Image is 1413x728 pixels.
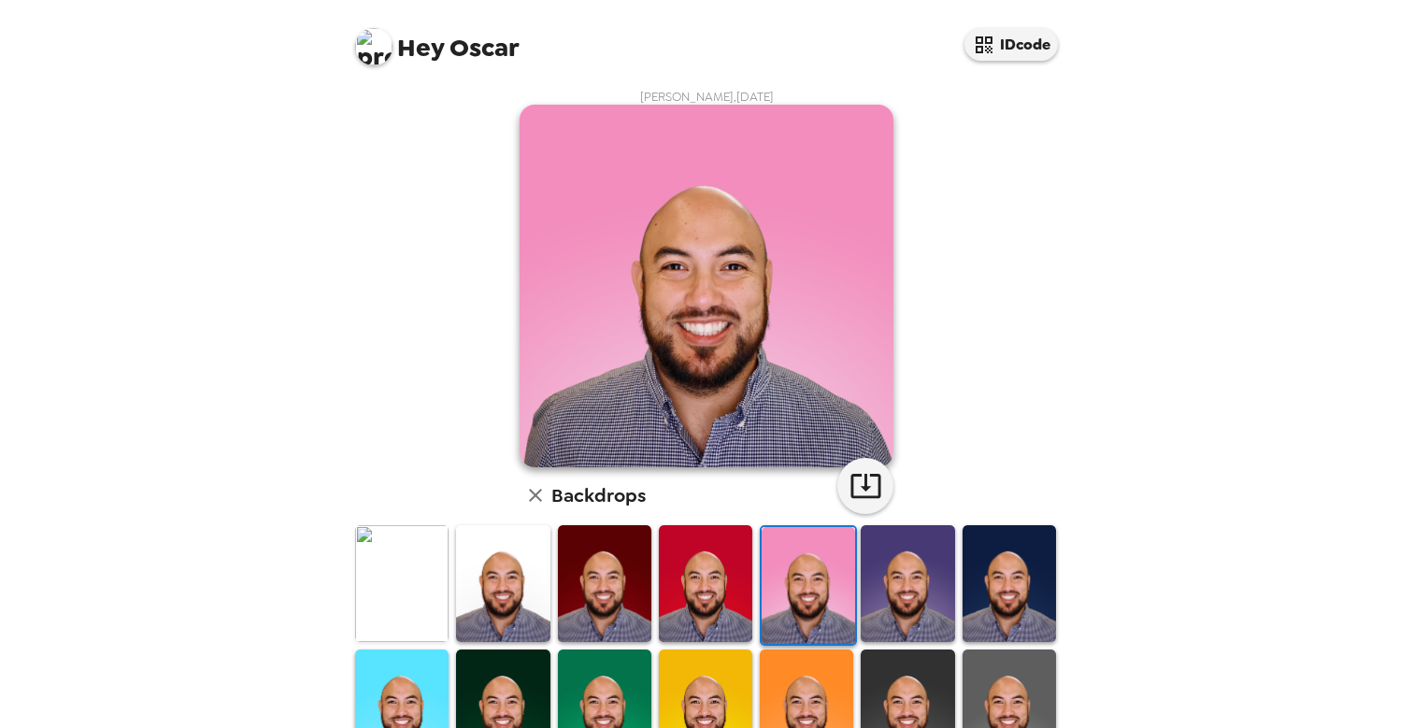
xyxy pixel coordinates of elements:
[355,19,520,61] span: Oscar
[397,31,444,64] span: Hey
[520,105,893,467] img: user
[964,28,1058,61] button: IDcode
[355,525,449,642] img: Original
[640,89,774,105] span: [PERSON_NAME] , [DATE]
[551,480,646,510] h6: Backdrops
[355,28,392,65] img: profile pic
